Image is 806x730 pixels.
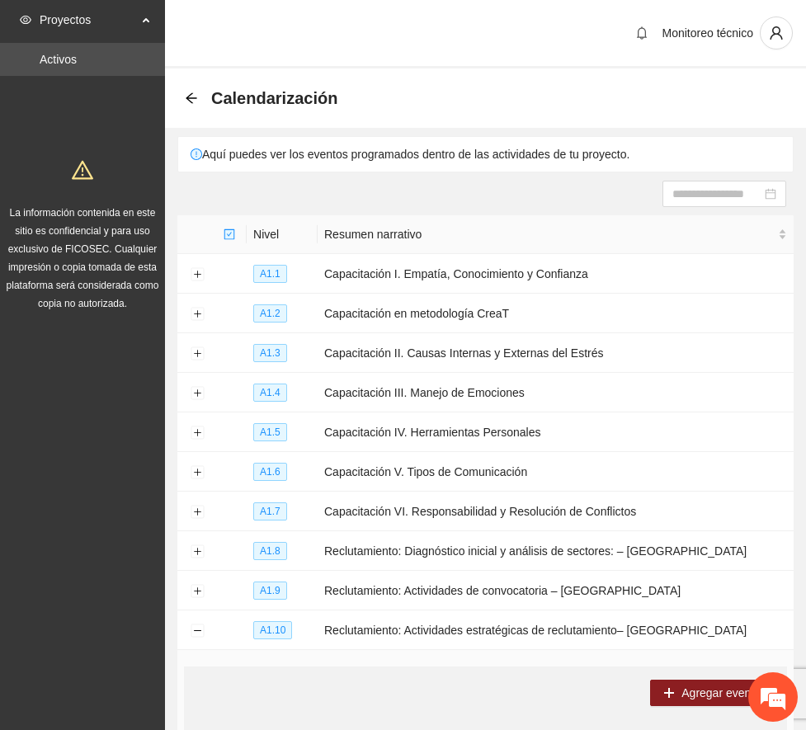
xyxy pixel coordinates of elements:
[253,304,287,323] span: A1.2
[211,85,337,111] span: Calendarización
[318,294,794,333] td: Capacitación en metodología CreaT
[191,426,204,440] button: Expand row
[650,680,774,706] button: plusAgregar evento
[253,423,287,441] span: A1.5
[191,466,204,479] button: Expand row
[318,215,794,254] th: Resumen narrativo
[191,506,204,519] button: Expand row
[324,225,775,243] span: Resumen narrativo
[318,531,794,571] td: Reclutamiento: Diagnóstico inicial y análisis de sectores: – [GEOGRAPHIC_DATA]
[191,545,204,558] button: Expand row
[191,268,204,281] button: Expand row
[318,452,794,492] td: Capacitación V. Tipos de Comunicación
[7,207,159,309] span: La información contenida en este sitio es confidencial y para uso exclusivo de FICOSEC. Cualquier...
[318,254,794,294] td: Capacitación I. Empatía, Conocimiento y Confianza
[40,3,137,36] span: Proyectos
[40,53,77,66] a: Activos
[253,384,287,402] span: A1.4
[318,333,794,373] td: Capacitación II. Causas Internas y Externas del Estrés
[318,373,794,412] td: Capacitación III. Manejo de Emociones
[191,624,204,638] button: Collapse row
[662,26,753,40] span: Monitoreo técnico
[253,621,292,639] span: A1.10
[663,687,675,700] span: plus
[629,26,654,40] span: bell
[318,412,794,452] td: Capacitación IV. Herramientas Personales
[191,347,204,360] button: Expand row
[253,542,287,560] span: A1.8
[224,228,235,240] span: check-square
[253,502,287,520] span: A1.7
[760,16,793,49] button: user
[761,26,792,40] span: user
[185,92,198,106] div: Back
[247,215,318,254] th: Nivel
[191,387,204,400] button: Expand row
[629,20,655,46] button: bell
[318,492,794,531] td: Capacitación VI. Responsabilidad y Resolución de Conflictos
[253,344,287,362] span: A1.3
[72,159,93,181] span: warning
[681,684,761,702] span: Agregar evento
[20,14,31,26] span: eye
[191,308,204,321] button: Expand row
[185,92,198,105] span: arrow-left
[253,463,287,481] span: A1.6
[191,585,204,598] button: Expand row
[318,571,794,610] td: Reclutamiento: Actividades de convocatoria – [GEOGRAPHIC_DATA]
[178,137,793,172] div: Aquí puedes ver los eventos programados dentro de las actividades de tu proyecto.
[191,148,202,160] span: exclamation-circle
[318,610,794,650] td: Reclutamiento: Actividades estratégicas de reclutamiento– [GEOGRAPHIC_DATA]
[253,582,287,600] span: A1.9
[253,265,287,283] span: A1.1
